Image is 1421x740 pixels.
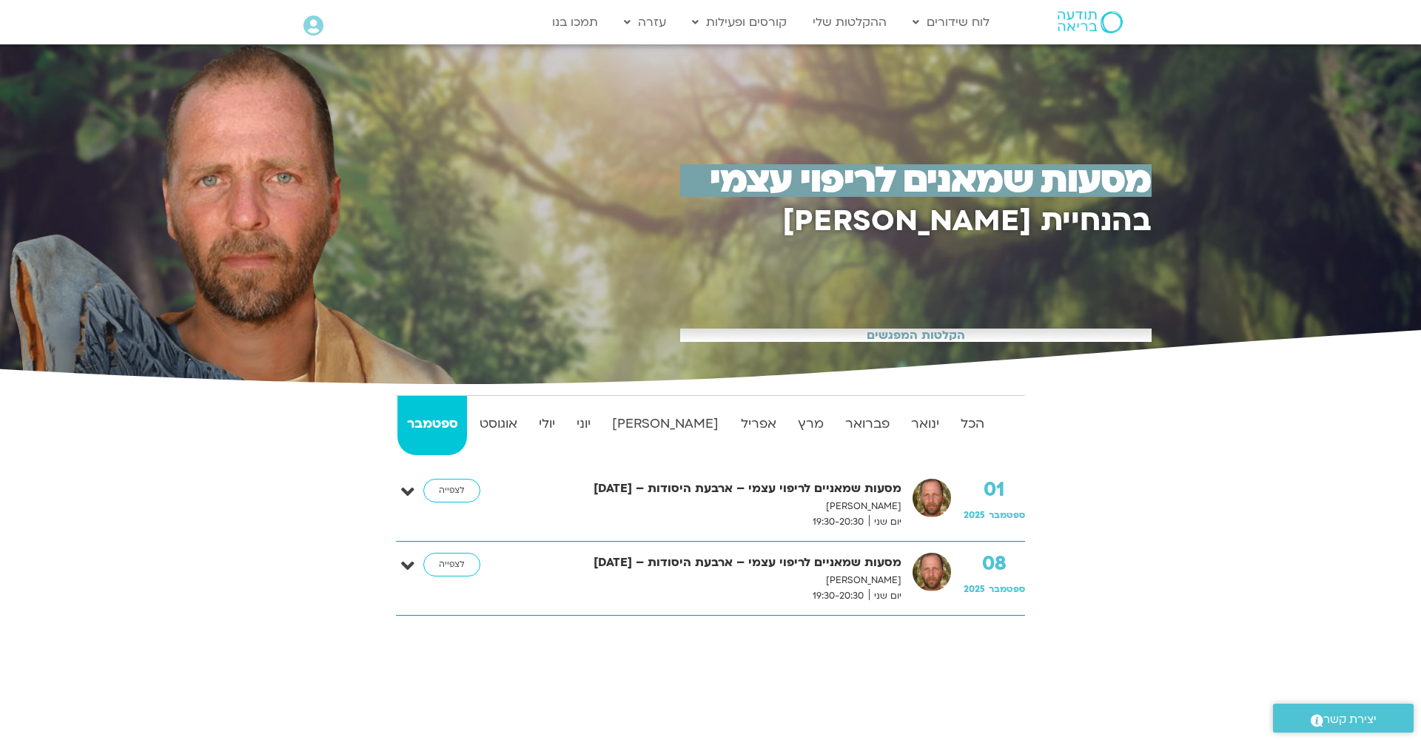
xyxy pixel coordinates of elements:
[603,413,728,435] strong: [PERSON_NAME]
[731,413,785,435] strong: אפריל
[397,396,467,455] a: ספטמבר
[603,396,728,455] a: [PERSON_NAME]
[989,509,1025,521] span: ספטמבר
[513,573,901,588] p: [PERSON_NAME]
[1058,11,1123,33] img: תודעה בריאה
[952,413,994,435] strong: הכל
[902,413,949,435] strong: ינואר
[470,396,526,455] a: אוגוסט
[731,396,785,455] a: אפריל
[788,396,833,455] a: מרץ
[869,588,901,604] span: יום שני
[680,329,1152,342] h2: הקלטות המפגשים
[529,396,564,455] a: יולי
[513,499,901,514] p: [PERSON_NAME]
[1273,704,1414,733] a: יצירת קשר
[902,396,949,455] a: ינואר
[807,588,869,604] span: 19:30-20:30
[568,396,600,455] a: יוני
[952,396,994,455] a: הכל
[513,479,901,499] strong: מסעות שמאניים לריפוי עצמי – ארבעת היסודות – [DATE]
[964,583,985,595] span: 2025
[470,413,526,435] strong: אוגוסט
[788,413,833,435] strong: מרץ
[805,8,894,36] a: ההקלטות שלי
[869,514,901,530] span: יום שני
[568,413,600,435] strong: יוני
[680,164,1152,198] h1: מסעות שמאנים לריפוי עצמי
[989,583,1025,595] span: ספטמבר
[423,553,480,576] a: לצפייה
[836,413,898,435] strong: פברואר
[964,553,1025,575] strong: 08
[807,514,869,530] span: 19:30-20:30
[680,208,1152,235] h1: בהנחיית [PERSON_NAME]
[617,8,673,36] a: עזרה
[836,396,898,455] a: פברואר
[905,8,997,36] a: לוח שידורים
[1323,710,1377,730] span: יצירת קשר
[964,479,1025,501] strong: 01
[685,8,794,36] a: קורסים ופעילות
[545,8,605,36] a: תמכו בנו
[423,479,480,502] a: לצפייה
[964,509,985,521] span: 2025
[513,553,901,573] strong: מסעות שמאניים לריפוי עצמי – ארבעת היסודות – [DATE]
[529,413,564,435] strong: יולי
[397,413,467,435] strong: ספטמבר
